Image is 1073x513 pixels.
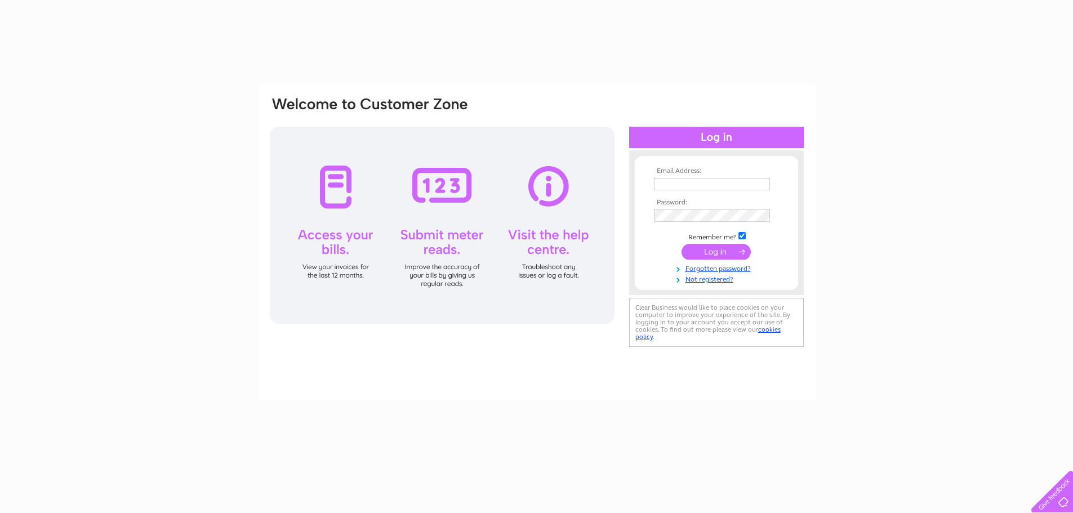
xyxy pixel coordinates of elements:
td: Remember me? [651,230,782,242]
a: Forgotten password? [654,262,782,273]
a: cookies policy [635,325,781,341]
a: Not registered? [654,273,782,284]
div: Clear Business would like to place cookies on your computer to improve your experience of the sit... [629,298,804,347]
input: Submit [682,244,751,260]
th: Email Address: [651,167,782,175]
th: Password: [651,199,782,207]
